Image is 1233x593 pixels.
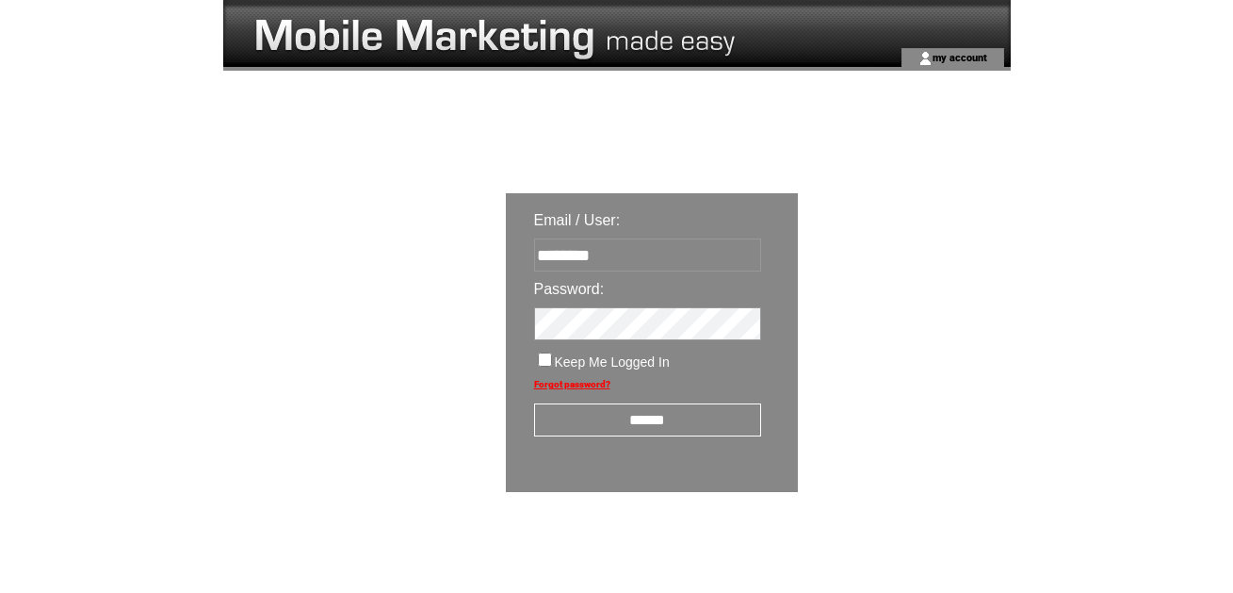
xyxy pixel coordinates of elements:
a: my account [933,51,987,63]
a: Forgot password? [534,379,610,389]
span: Keep Me Logged In [555,354,670,370]
span: Password: [534,281,605,297]
img: account_icon.gif [918,51,933,66]
span: Email / User: [534,212,621,228]
img: transparent.png [852,539,947,563]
